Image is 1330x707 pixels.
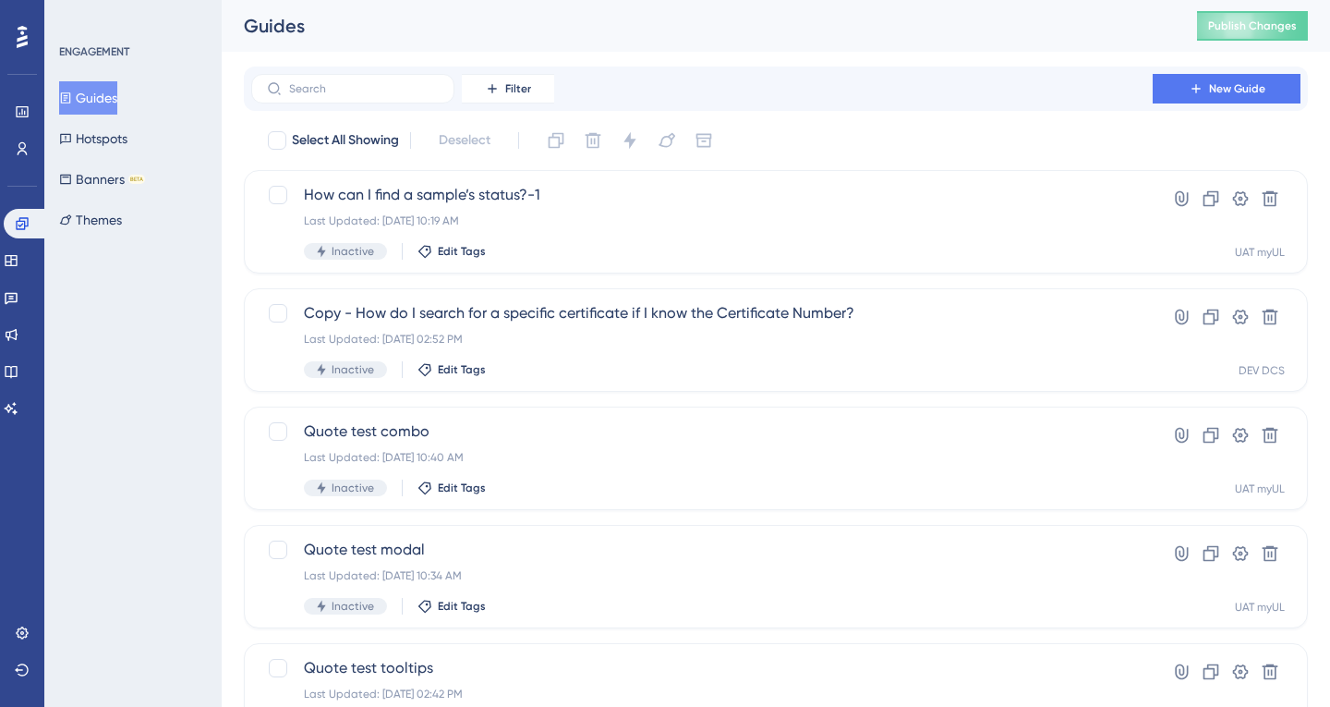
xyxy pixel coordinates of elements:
div: Guides [244,13,1151,39]
span: Inactive [332,244,374,259]
span: New Guide [1209,81,1265,96]
button: Filter [462,74,554,104]
span: Edit Tags [438,599,486,614]
div: Last Updated: [DATE] 10:40 AM [304,450,1100,465]
div: Last Updated: [DATE] 02:52 PM [304,332,1100,347]
button: Edit Tags [417,481,486,495]
div: UAT myUL [1235,600,1285,615]
button: Edit Tags [417,599,486,614]
button: Themes [59,203,122,237]
span: Inactive [332,599,374,614]
span: Select All Showing [292,129,399,152]
div: UAT myUL [1235,245,1285,260]
div: Last Updated: [DATE] 10:34 AM [304,568,1100,583]
div: DEV DCS [1239,363,1285,378]
span: Quote test combo [304,421,1100,443]
button: Deselect [422,124,507,157]
button: Hotspots [59,122,127,155]
span: Publish Changes [1208,18,1297,33]
input: Search [289,82,439,95]
span: Quote test modal [304,539,1100,561]
span: Quote test tooltips [304,657,1100,679]
div: Last Updated: [DATE] 10:19 AM [304,213,1100,228]
span: Inactive [332,481,374,495]
span: How can I find a sample’s status?-1 [304,184,1100,206]
span: Filter [505,81,531,96]
div: BETA [128,175,145,184]
button: Edit Tags [417,362,486,377]
div: ENGAGEMENT [59,44,129,59]
button: Publish Changes [1197,11,1308,41]
span: Copy - How do I search for a specific certificate if I know the Certificate Number? [304,302,1100,324]
button: New Guide [1153,74,1300,104]
span: Inactive [332,362,374,377]
button: Edit Tags [417,244,486,259]
span: Edit Tags [438,244,486,259]
button: BannersBETA [59,163,145,196]
div: UAT myUL [1235,481,1285,496]
span: Edit Tags [438,362,486,377]
div: Last Updated: [DATE] 02:42 PM [304,687,1100,701]
button: Guides [59,81,117,115]
span: Edit Tags [438,481,486,495]
span: Deselect [439,129,490,152]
